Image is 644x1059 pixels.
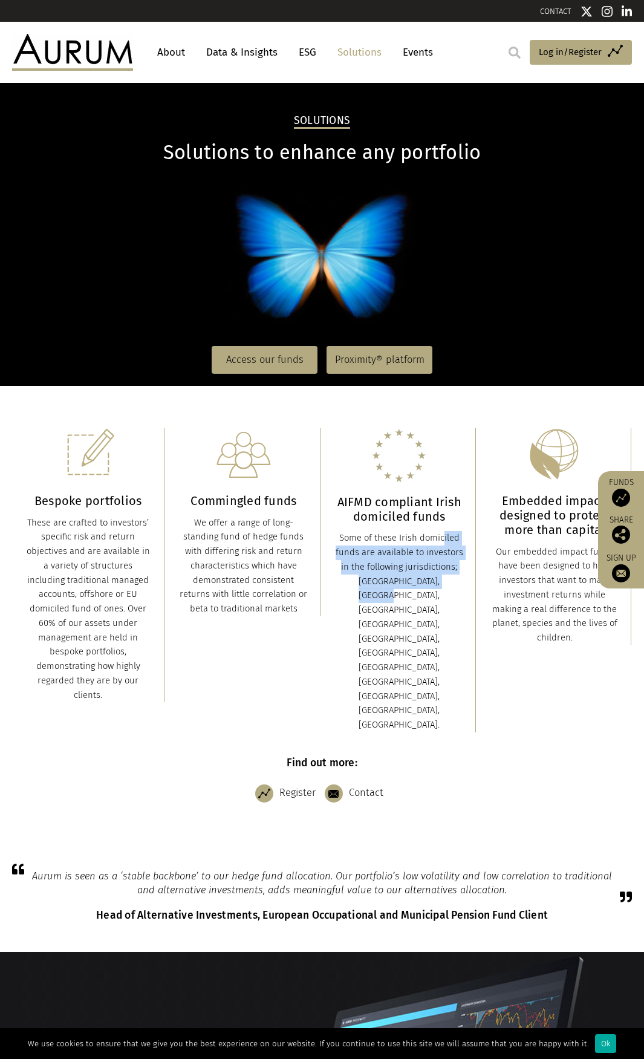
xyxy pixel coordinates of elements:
[200,41,284,64] a: Data & Insights
[397,41,433,64] a: Events
[622,5,633,18] img: Linkedin icon
[12,34,133,70] img: Aurum
[612,489,630,507] img: Access Funds
[325,778,389,809] a: Contact
[604,477,638,507] a: Funds
[24,494,152,508] h3: Bespoke portfolios
[12,869,632,897] blockquote: Aurum is seen as a ‘stable backbone’ to our hedge fund allocation. Our portfolio’s low volatility...
[612,564,630,582] img: Sign up to our newsletter
[581,5,593,18] img: Twitter icon
[539,45,602,59] span: Log in/Register
[12,757,632,769] h6: Find out more:
[336,495,463,524] h3: AIFMD compliant Irish domiciled funds
[12,909,632,922] h6: Head of Alternative Investments, European Occupational and Municipal Pension Fund Client
[331,41,388,64] a: Solutions
[327,346,432,374] a: Proximity® platform
[604,553,638,582] a: Sign up
[212,346,317,374] a: Access our funds
[293,41,322,64] a: ESG
[255,778,322,809] a: Register
[530,40,632,65] a: Log in/Register
[336,531,463,732] div: Some of these Irish domiciled funds are available to investors in the following jurisdictions; [G...
[604,516,638,544] div: Share
[509,47,521,59] img: search.svg
[24,516,152,703] div: These are crafted to investors’ specific risk and return objectives and are available in a variet...
[595,1034,616,1053] div: Ok
[294,114,350,129] h2: Solutions
[180,494,307,508] h3: Commingled funds
[602,5,613,18] img: Instagram icon
[12,141,632,165] h1: Solutions to enhance any portfolio
[491,545,619,645] div: Our embedded impact funds have been designed to help investors that want to make investment retur...
[151,41,191,64] a: About
[180,516,307,616] div: We offer a range of long-standing fund of hedge funds with differing risk and return characterist...
[491,494,619,537] h3: Embedded impact: designed to protect more than capital
[612,526,630,544] img: Share this post
[540,7,571,16] a: CONTACT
